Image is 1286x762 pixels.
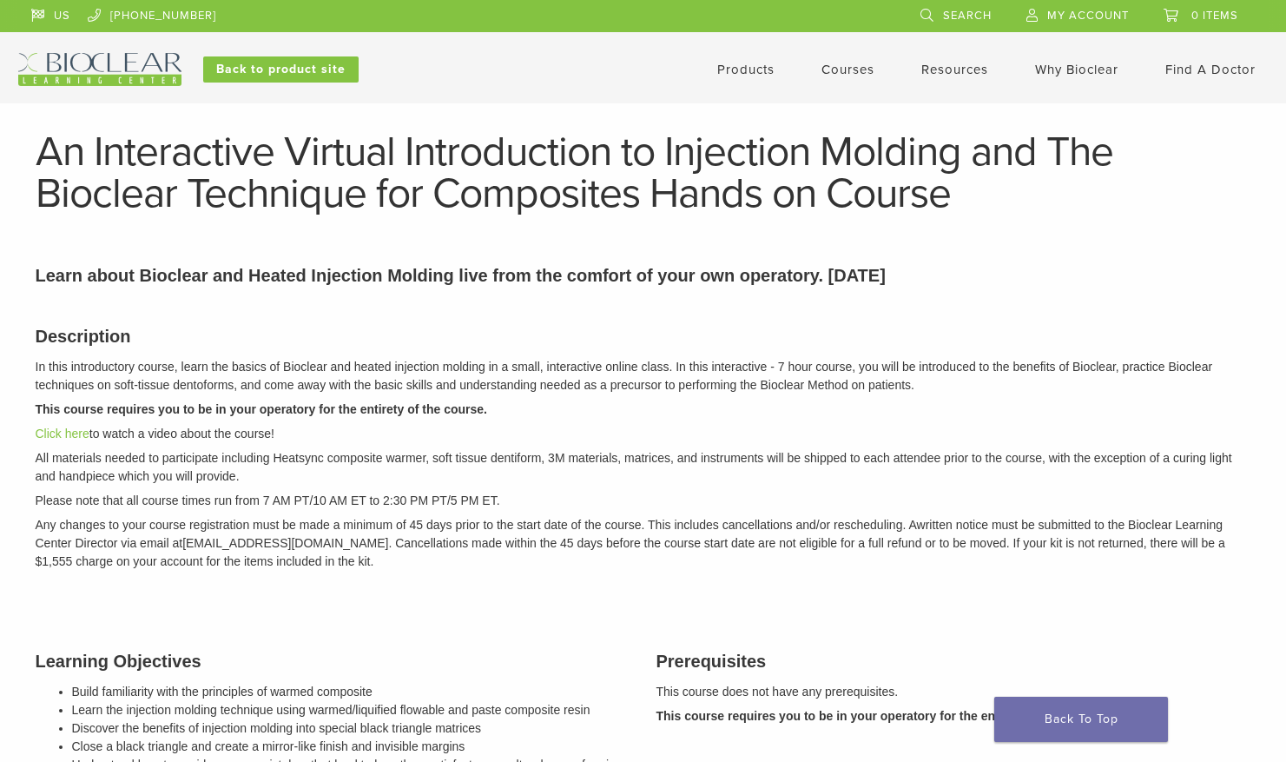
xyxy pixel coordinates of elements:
span: Search [943,9,992,23]
span: 0 items [1191,9,1238,23]
h3: Prerequisites [656,648,1251,674]
a: Back to product site [203,56,359,83]
span: Any changes to your course registration must be made a minimum of 45 days prior to the start date... [36,518,917,532]
strong: This course requires you to be in your operatory for the entirety of the course. [36,402,487,416]
h3: Description [36,323,1251,349]
a: Click here [36,427,89,441]
li: Build familiarity with the principles of warmed composite [72,683,630,701]
p: Learn about Bioclear and Heated Injection Molding live from the comfort of your own operatory. [D... [36,262,1251,288]
strong: This course requires you to be in your operatory for the entirety of the course. [656,709,1108,723]
li: Discover the benefits of injection molding into special black triangle matrices [72,719,630,738]
a: Resources [921,62,988,77]
p: In this introductory course, learn the basics of Bioclear and heated injection molding in a small... [36,358,1251,394]
p: Please note that all course times run from 7 AM PT/10 AM ET to 2:30 PM PT/5 PM ET. [36,492,1251,510]
a: Why Bioclear [1035,62,1118,77]
a: Products [717,62,775,77]
em: written notice must be submitted to the Bioclear Learning Center Director via email at [EMAIL_ADD... [36,518,1225,568]
p: All materials needed to participate including Heatsync composite warmer, soft tissue dentiform, 3... [36,449,1251,486]
h1: An Interactive Virtual Introduction to Injection Molding and The Bioclear Technique for Composite... [36,131,1251,215]
img: Bioclear [18,53,181,86]
h3: Learning Objectives [36,648,630,674]
li: Learn the injection molding technique using warmed/liquified flowable and paste composite resin [72,701,630,719]
a: Courses [821,62,874,77]
span: My Account [1047,9,1129,23]
li: Close a black triangle and create a mirror-like finish and invisible margins [72,738,630,756]
a: Find A Doctor [1165,62,1256,77]
a: Back To Top [994,697,1168,742]
p: This course does not have any prerequisites. [656,683,1251,701]
p: to watch a video about the course! [36,425,1251,443]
